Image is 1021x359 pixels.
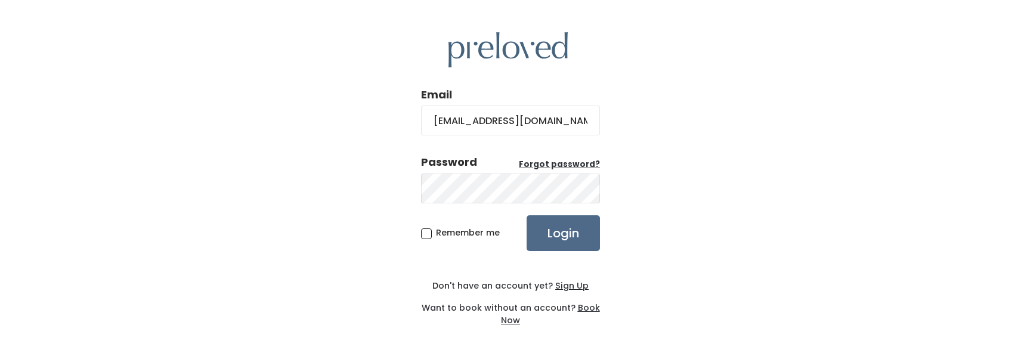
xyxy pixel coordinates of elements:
[519,159,600,171] a: Forgot password?
[421,292,600,327] div: Want to book without an account?
[421,87,452,103] label: Email
[421,280,600,292] div: Don't have an account yet?
[553,280,589,292] a: Sign Up
[436,227,500,239] span: Remember me
[501,302,600,326] a: Book Now
[519,159,600,170] u: Forgot password?
[555,280,589,292] u: Sign Up
[421,154,477,170] div: Password
[448,32,568,67] img: preloved logo
[527,215,600,251] input: Login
